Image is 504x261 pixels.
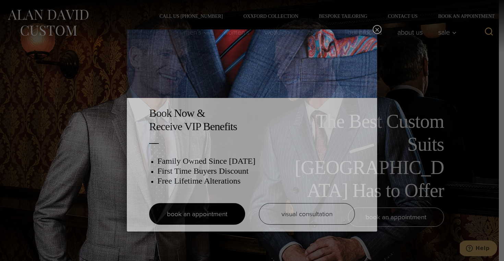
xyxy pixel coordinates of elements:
button: Close [373,25,382,34]
h3: Family Owned Since [DATE] [157,156,355,166]
h2: Book Now & Receive VIP Benefits [149,107,355,133]
span: Help [16,5,30,11]
a: visual consultation [259,203,355,225]
h3: Free Lifetime Alterations [157,176,355,186]
h3: First Time Buyers Discount [157,166,355,176]
a: book an appointment [149,203,245,225]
